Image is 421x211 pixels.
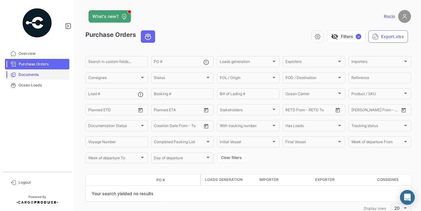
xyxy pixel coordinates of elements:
input: To [167,125,189,129]
input: To [101,108,124,113]
input: From [285,108,294,113]
span: Final Vessel [285,141,337,145]
span: Consignee [88,77,140,81]
span: Overview [19,51,67,56]
input: To [364,108,387,113]
button: Open calendar [202,121,211,131]
input: From [351,108,360,113]
span: POL / Origin [220,77,271,81]
span: Status [154,77,205,81]
span: Ocean Carrier [285,93,337,97]
span: PO # [156,177,165,183]
span: ✓ [356,34,361,39]
span: Exporters [285,60,337,65]
span: With tracking number [220,125,271,129]
span: Rocio [384,13,395,20]
datatable-header-cell: PO # [154,175,200,185]
span: visibility_off [331,33,338,40]
a: Documents [5,69,69,80]
span: Tracking status [351,125,403,129]
span: Purchase Orders [19,61,67,67]
span: Importer [259,177,279,182]
span: Week of departure From [351,141,403,145]
span: Consignee [377,177,399,182]
button: What's new? [89,10,131,23]
input: From [88,108,97,113]
button: Clear filters [217,153,245,163]
datatable-header-cell: Exporter [313,174,375,186]
span: 20 [394,205,400,211]
button: Export.xlsx [368,30,408,43]
span: Display rows [364,206,386,211]
a: Ocean Loads [5,80,69,90]
input: From [154,125,163,129]
input: To [298,108,321,113]
span: Day of departure [154,157,205,161]
span: Exporter [315,177,335,182]
button: visibility_offFilters✓ [327,30,365,43]
span: Product / SKU [351,93,403,97]
span: Importers [351,60,403,65]
span: POD / Destination [285,77,337,81]
span: Week of departure To [88,157,140,161]
button: Open calendar [202,105,211,115]
span: What's new? [92,13,119,20]
datatable-header-cell: Doc. Status [114,178,154,182]
button: Open calendar [136,105,145,115]
div: Your search yielded no results [86,186,159,201]
div: Abrir Intercom Messenger [400,190,415,205]
button: Open calendar [399,105,408,115]
datatable-header-cell: Transport mode [98,178,114,182]
span: Logout [19,180,67,185]
button: Ocean [141,31,155,42]
span: Documentation Status [88,125,140,129]
span: Loads generation [205,177,243,182]
h3: Purchase Orders [85,30,157,43]
img: placeholder-user.png [398,10,411,23]
a: Overview [5,48,69,59]
a: Purchase Orders [5,59,69,69]
span: Completed Packing List [154,141,205,145]
img: powered-by.png [22,7,53,38]
span: Has Loads [285,125,337,129]
input: From [154,108,163,113]
span: Stakeholders [220,108,271,113]
span: Ocean Loads [19,82,67,88]
span: Initial Vessel [220,141,271,145]
button: Open calendar [333,105,342,115]
datatable-header-cell: Importer [257,174,313,186]
span: Loads generation [220,60,271,65]
span: Documents [19,72,67,77]
datatable-header-cell: Loads generation [201,174,257,186]
input: To [167,108,189,113]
